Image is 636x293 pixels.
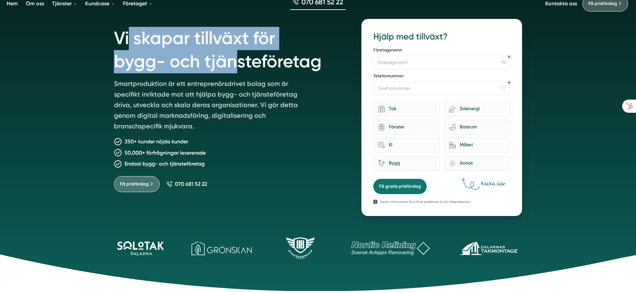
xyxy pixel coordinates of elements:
input: Telefonnummer [373,82,510,95]
label: Telefonnummer [373,73,510,80]
p: 50,000+ förfrågningar levererade [125,149,206,157]
p: Genom att använda formuläret godkänner du vår integritetspolicy. [380,199,471,204]
h3: Hjälp med tillväxt? [373,31,510,43]
input: Företagsnamn [373,56,510,69]
p: Smartproduktion är ett entreprenörsdrivet bolag som är specifikt inriktade mot att hjälpa bygg- o... [114,78,305,134]
button: Få gratis prisförslag [373,179,427,194]
label: Företagsnamn [373,47,510,54]
p: 350+ kunder nöjda kunder [125,137,188,146]
h1: Vi skapar tillväxt för bygg- och tjänsteföretag [114,19,345,78]
span: 070 681 52 22 [175,181,207,187]
a: 070 681 52 22 [166,181,207,187]
a: Få prisförslag [114,176,160,192]
div: Obligatoriskt [508,81,510,84]
div: Obligatoriskt [508,55,510,58]
span: Få prisförslag [120,181,149,188]
a: Kontakta oss [545,0,577,7]
p: Endast bygg- och tjänsteföretag [125,160,205,168]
